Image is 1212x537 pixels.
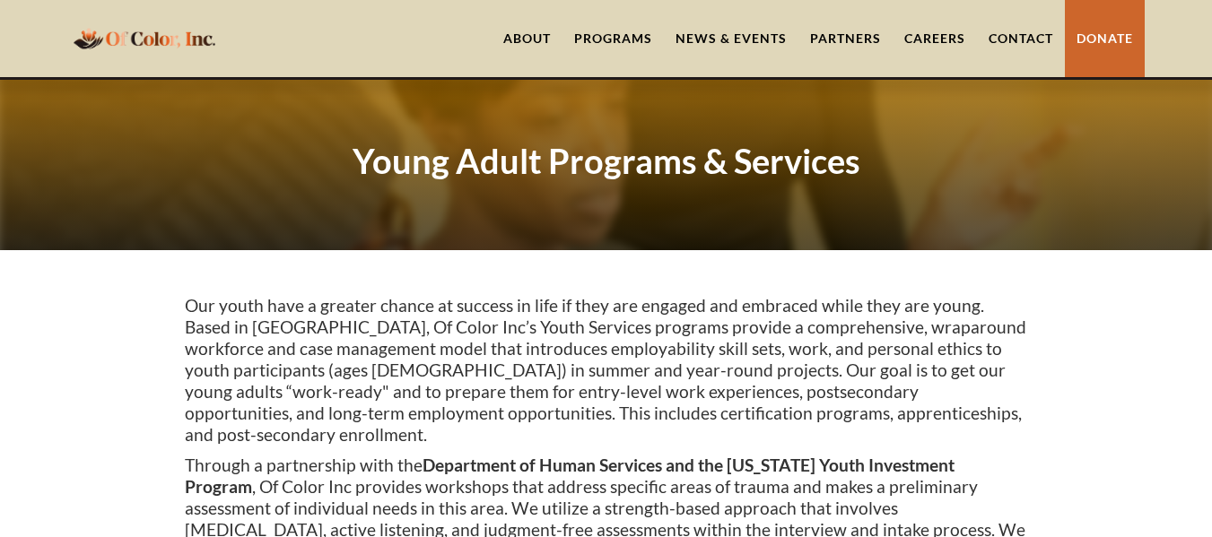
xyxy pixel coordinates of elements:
div: Programs [574,30,652,48]
p: Our youth have a greater chance at success in life if they are engaged and embraced while they ar... [185,295,1028,446]
strong: Young Adult Programs & Services [353,140,860,181]
strong: Department of Human Services and the [US_STATE] Youth Investment Program [185,455,955,497]
a: home [68,17,221,59]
